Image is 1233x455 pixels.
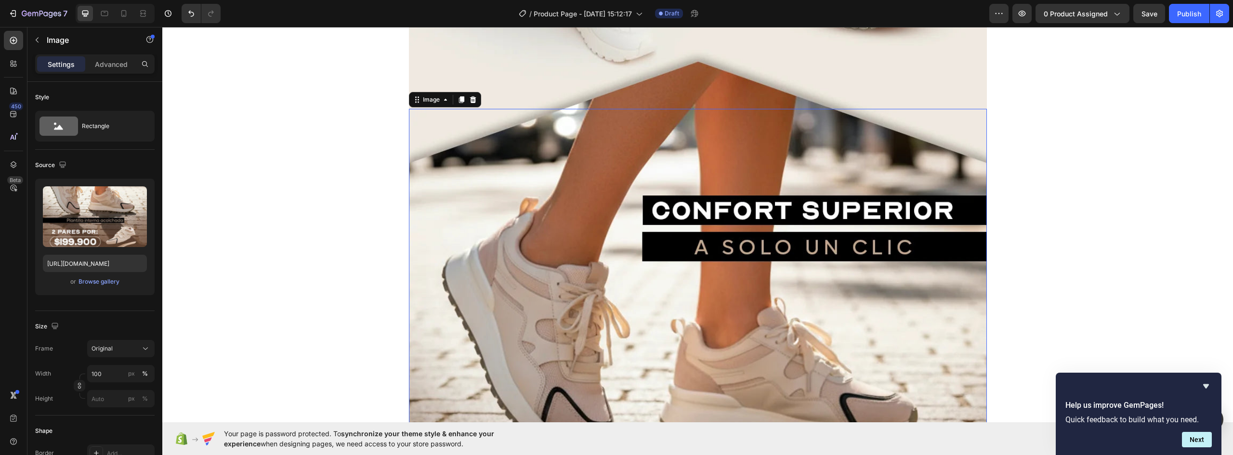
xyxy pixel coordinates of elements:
div: Source [35,159,68,172]
div: Shape [35,427,52,435]
button: 7 [4,4,72,23]
iframe: Design area [162,27,1233,422]
div: Image [259,68,279,77]
button: Hide survey [1200,380,1212,392]
div: % [142,394,148,403]
span: Save [1141,10,1157,18]
button: Browse gallery [78,277,120,286]
div: Undo/Redo [182,4,221,23]
div: Publish [1177,9,1201,19]
button: Next question [1182,432,1212,447]
button: px [139,368,151,379]
button: 0 product assigned [1036,4,1129,23]
span: 0 product assigned [1044,9,1108,19]
p: Image [47,34,129,46]
label: Width [35,369,51,378]
div: 450 [9,103,23,110]
button: % [126,368,137,379]
div: Help us improve GemPages! [1065,380,1212,447]
span: Original [92,344,113,353]
div: Style [35,93,49,102]
button: Publish [1169,4,1209,23]
label: Height [35,394,53,403]
div: Size [35,320,61,333]
button: px [139,393,151,404]
label: Frame [35,344,53,353]
span: or [70,276,76,287]
div: Rectangle [82,115,141,137]
span: Product Page - [DATE] 15:12:17 [534,9,632,19]
span: / [529,9,532,19]
input: px% [87,390,155,407]
input: https://example.com/image.jpg [43,255,147,272]
div: Browse gallery [79,277,119,286]
button: % [126,393,137,404]
span: synchronize your theme style & enhance your experience [224,429,494,448]
p: 7 [63,8,67,19]
p: Settings [48,59,75,69]
span: Draft [665,9,679,18]
div: px [128,369,135,378]
div: % [142,369,148,378]
div: Beta [7,176,23,184]
span: Your page is password protected. To when designing pages, we need access to your store password. [224,429,532,449]
img: preview-image [43,186,147,247]
button: Save [1133,4,1165,23]
div: px [128,394,135,403]
p: Quick feedback to build what you need. [1065,415,1212,424]
input: px% [87,365,155,382]
button: Original [87,340,155,357]
p: Advanced [95,59,128,69]
h2: Help us improve GemPages! [1065,400,1212,411]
